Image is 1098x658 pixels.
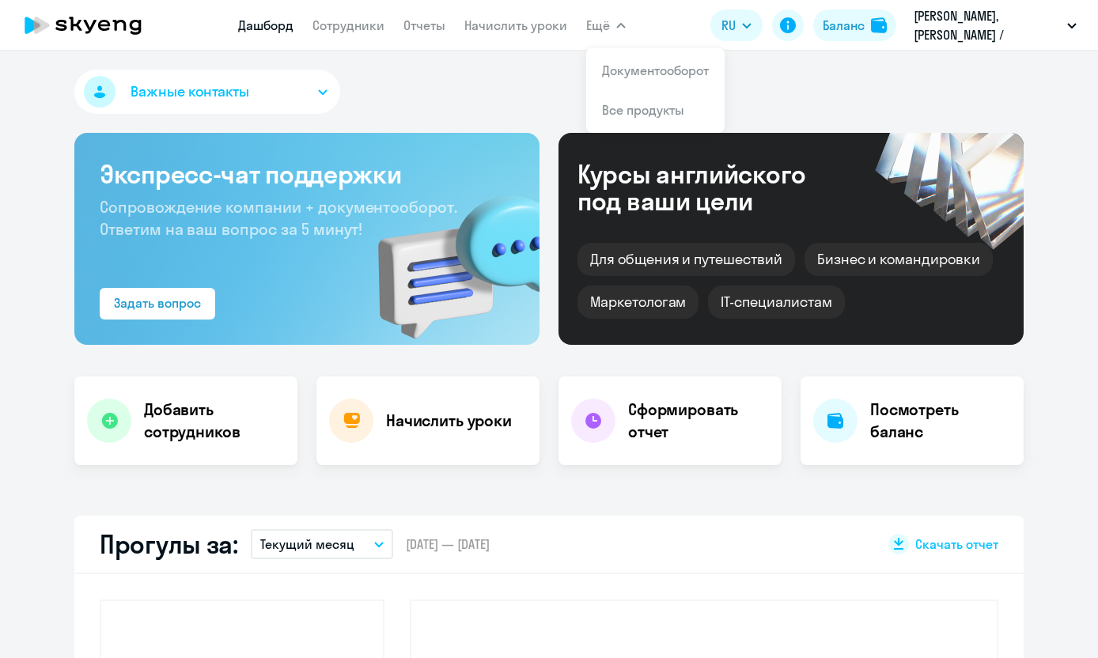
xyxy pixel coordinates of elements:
[586,16,610,35] span: Ещё
[312,17,384,33] a: Сотрудники
[131,81,249,102] span: Важные контакты
[386,410,512,432] h4: Начислить уроки
[813,9,896,41] button: Балансbalance
[602,62,709,78] a: Документооборот
[906,6,1085,44] button: [PERSON_NAME], [PERSON_NAME] / YouHodler
[238,17,293,33] a: Дашборд
[355,167,540,345] img: bg-img
[870,399,1011,443] h4: Посмотреть баланс
[823,16,865,35] div: Баланс
[915,535,998,553] span: Скачать отчет
[708,286,844,319] div: IT-специалистам
[586,9,626,41] button: Ещё
[805,243,993,276] div: Бизнес и командировки
[577,161,848,214] div: Курсы английского под ваши цели
[251,529,393,559] button: Текущий месяц
[114,293,201,312] div: Задать вопрос
[100,197,457,239] span: Сопровождение компании + документооборот. Ответим на ваш вопрос за 5 минут!
[628,399,769,443] h4: Сформировать отчет
[577,286,699,319] div: Маркетологам
[100,288,215,320] button: Задать вопрос
[602,102,684,118] a: Все продукты
[144,399,285,443] h4: Добавить сотрудников
[871,17,887,33] img: balance
[914,6,1061,44] p: [PERSON_NAME], [PERSON_NAME] / YouHodler
[577,243,795,276] div: Для общения и путешествий
[260,535,354,554] p: Текущий месяц
[710,9,763,41] button: RU
[406,535,490,553] span: [DATE] — [DATE]
[100,158,514,190] h3: Экспресс-чат поддержки
[74,70,340,114] button: Важные контакты
[403,17,445,33] a: Отчеты
[100,528,238,560] h2: Прогулы за:
[721,16,736,35] span: RU
[464,17,567,33] a: Начислить уроки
